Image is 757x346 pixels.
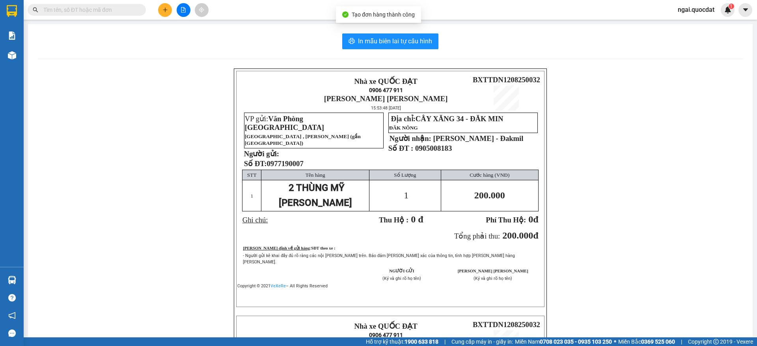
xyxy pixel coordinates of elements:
[358,36,432,46] span: In mẫu biên lai tự cấu hình
[713,339,719,344] span: copyright
[311,246,336,250] strong: SĐT theo xe :
[306,172,325,178] span: Tên hàng
[354,322,418,330] strong: Nhà xe QUỐC ĐẠT
[730,4,733,9] span: 1
[671,5,721,15] span: ngai.quocdat
[162,7,168,13] span: plus
[199,7,204,13] span: aim
[382,276,421,281] span: (Ký và ghi rõ họ tên)
[729,4,734,9] sup: 1
[473,320,540,329] span: BXTTDN1208250032
[158,3,172,17] button: plus
[43,6,136,14] input: Tìm tên, số ĐT hoặc mã đơn
[349,38,355,45] span: printer
[354,77,418,85] strong: Nhà xe QUỐC ĐẠT
[474,190,505,200] span: 200.000
[528,214,533,224] span: 0
[394,172,416,178] span: Số Lượng
[8,294,16,302] span: question-circle
[242,216,268,224] span: Ghi chú:
[8,276,16,284] img: warehouse-icon
[724,6,731,13] img: icon-new-feature
[33,7,38,13] span: search
[310,246,336,250] span: :
[415,144,452,152] span: 0905008183
[250,193,253,199] span: 1
[433,134,523,142] span: [PERSON_NAME] - Đakmil
[8,51,16,59] img: warehouse-icon
[486,216,526,224] span: Phí Thu Hộ:
[405,339,438,345] strong: 1900 633 818
[502,230,533,241] span: 200.000
[389,269,414,273] strong: NGƯỜI GỬI
[742,6,749,13] span: caret-down
[444,337,446,346] span: |
[366,337,438,346] span: Hỗ trợ kỹ thuật:
[342,11,349,18] span: check-circle
[245,115,324,131] span: VP gửi:
[411,214,423,224] span: 0 đ
[352,11,415,18] span: Tạo đơn hàng thành công
[177,3,190,17] button: file-add
[7,5,17,17] img: logo-vxr
[181,7,186,13] span: file-add
[342,33,438,49] button: printerIn mẫu biên lai tự cấu hình
[369,332,403,338] span: 0906 477 911
[515,337,612,346] span: Miền Nam
[390,134,431,142] strong: Người nhận:
[267,159,303,168] span: 0977190007
[618,337,675,346] span: Miền Bắc
[458,269,528,273] strong: [PERSON_NAME] [PERSON_NAME]
[454,232,500,240] span: Tổng phải thu:
[540,339,612,345] strong: 0708 023 035 - 0935 103 250
[404,190,408,200] span: 1
[641,339,675,345] strong: 0369 525 060
[247,172,257,178] span: STT
[8,329,16,337] span: message
[681,337,682,346] span: |
[486,214,538,224] strong: đ
[243,246,310,250] span: [PERSON_NAME] định về gửi hàng
[379,216,408,224] span: Thu Hộ :
[244,150,279,158] strong: Người gửi:
[416,115,503,123] span: CÂY XĂNG 34 - ĐĂK MIN
[369,87,403,93] span: 0906 477 911
[533,230,538,241] span: đ
[388,144,414,152] strong: Số ĐT :
[324,94,448,103] strong: [PERSON_NAME] [PERSON_NAME]
[245,115,324,131] span: Văn Phòng [GEOGRAPHIC_DATA]
[470,172,509,178] span: Cước hàng (VNĐ)
[8,31,16,40] img: solution-icon
[474,276,512,281] span: (Ký và ghi rõ họ tên)
[738,3,752,17] button: caret-down
[451,337,513,346] span: Cung cấp máy in - giấy in:
[195,3,209,17] button: aim
[237,283,328,289] span: Copyright © 2021 – All Rights Reserved
[241,80,296,107] img: logo
[614,340,616,343] span: ⚪️
[389,125,418,131] span: ĐĂK NÔNG
[371,105,401,111] span: 15:53:48 [DATE]
[244,159,304,168] strong: Số ĐT:
[270,283,286,289] a: VeXeRe
[245,133,361,146] span: [GEOGRAPHIC_DATA] , [PERSON_NAME] (gần [GEOGRAPHIC_DATA])
[473,76,540,84] span: BXTTDN1208250032
[8,312,16,319] span: notification
[279,182,352,208] span: 2 THÙNG MỸ [PERSON_NAME]
[391,115,503,123] span: Địa chỉ:
[243,253,515,265] span: - Người gửi kê khai đầy đủ rõ ràng các nội [PERSON_NAME] trên. Bảo đảm [PERSON_NAME] xác của thôn...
